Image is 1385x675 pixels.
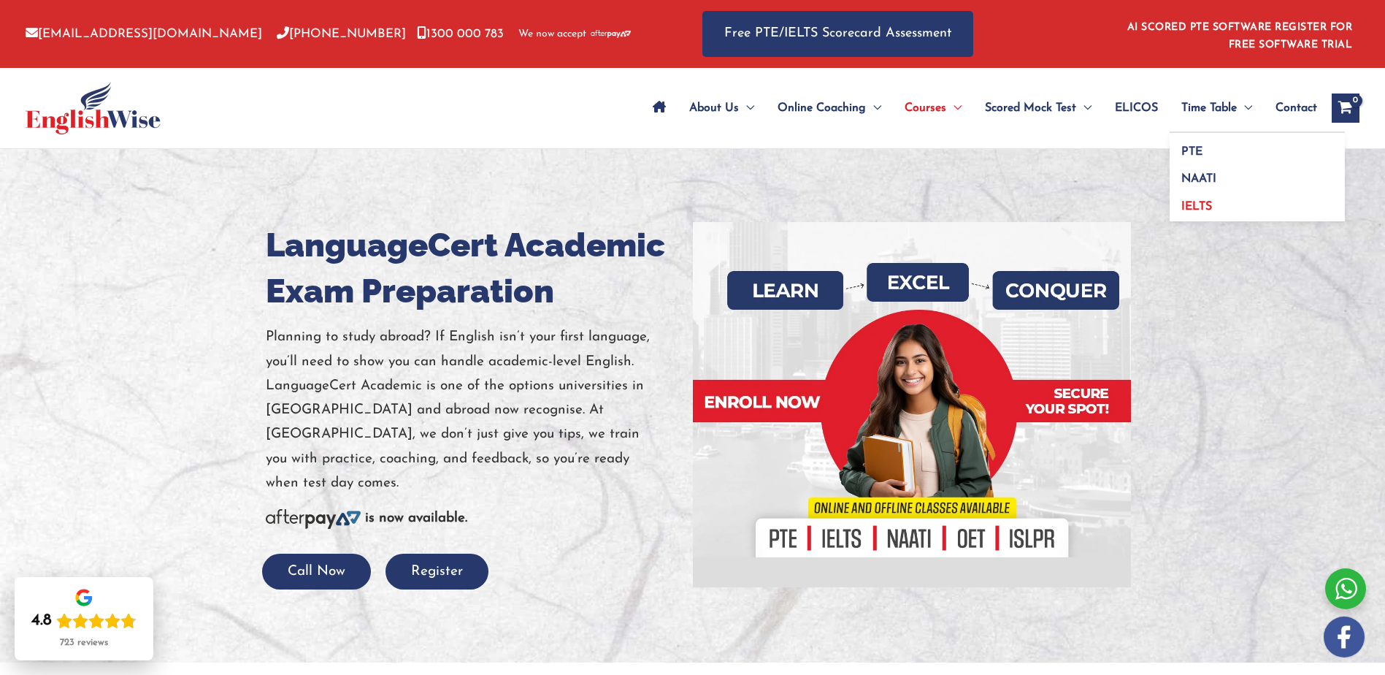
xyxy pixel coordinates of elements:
[1170,133,1345,161] a: PTE
[702,11,973,57] a: Free PTE/IELTS Scorecard Assessment
[1181,201,1212,213] span: IELTS
[262,554,371,590] button: Call Now
[31,611,137,631] div: Rating: 4.8 out of 5
[905,83,946,134] span: Courses
[1170,161,1345,188] a: NAATI
[262,565,371,579] a: Call Now
[31,611,52,631] div: 4.8
[1181,173,1216,185] span: NAATI
[1170,188,1345,221] a: IELTS
[266,325,682,495] p: Planning to study abroad? If English isn’t your first language, you’ll need to show you can handl...
[1332,94,1359,123] a: View Shopping Cart, empty
[689,83,739,134] span: About Us
[266,222,682,314] h1: LanguageCert Academic Exam Preparation
[1264,83,1317,134] a: Contact
[518,27,586,42] span: We now accept
[1181,146,1202,158] span: PTE
[60,637,108,649] div: 723 reviews
[385,554,488,590] button: Register
[1237,83,1252,134] span: Menu Toggle
[1127,22,1353,50] a: AI SCORED PTE SOFTWARE REGISTER FOR FREE SOFTWARE TRIAL
[1170,83,1264,134] a: Time TableMenu Toggle
[1324,617,1365,657] img: white-facebook.png
[778,83,866,134] span: Online Coaching
[1103,83,1170,134] a: ELICOS
[385,565,488,579] a: Register
[591,30,631,38] img: Afterpay-Logo
[26,28,262,40] a: [EMAIL_ADDRESS][DOMAIN_NAME]
[1076,83,1091,134] span: Menu Toggle
[866,83,881,134] span: Menu Toggle
[266,509,361,529] img: Afterpay-Logo
[678,83,766,134] a: About UsMenu Toggle
[893,83,973,134] a: CoursesMenu Toggle
[1115,83,1158,134] span: ELICOS
[1275,83,1317,134] span: Contact
[277,28,406,40] a: [PHONE_NUMBER]
[1119,10,1359,58] aside: Header Widget 1
[985,83,1076,134] span: Scored Mock Test
[417,28,504,40] a: 1300 000 783
[946,83,962,134] span: Menu Toggle
[1181,83,1237,134] span: Time Table
[766,83,893,134] a: Online CoachingMenu Toggle
[739,83,754,134] span: Menu Toggle
[365,511,467,525] b: is now available.
[26,82,161,134] img: cropped-ew-logo
[641,83,1317,134] nav: Site Navigation: Main Menu
[973,83,1103,134] a: Scored Mock TestMenu Toggle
